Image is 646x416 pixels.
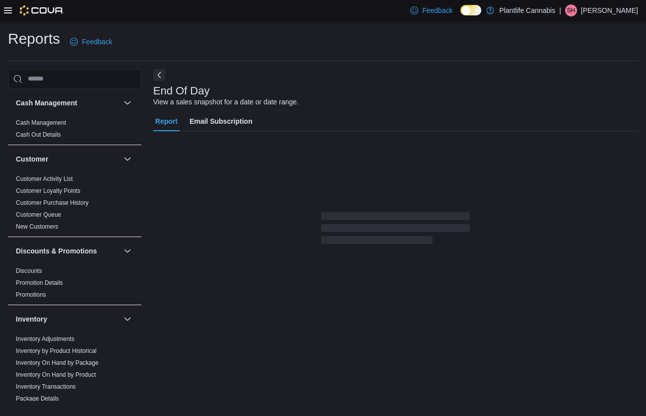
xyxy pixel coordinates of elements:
span: Email Subscription [190,111,253,131]
a: Cash Out Details [16,131,61,138]
span: New Customers [16,223,58,231]
span: Promotions [16,291,46,299]
span: Feedback [422,5,452,15]
span: Loading [321,214,470,246]
div: Discounts & Promotions [8,265,141,305]
span: Package Details [16,395,59,403]
span: Discounts [16,267,42,275]
span: Customer Activity List [16,175,73,183]
span: Customer Loyalty Points [16,187,80,195]
span: SH [567,4,576,16]
a: Cash Management [16,119,66,126]
a: Inventory On Hand by Package [16,359,99,366]
a: Customer Purchase History [16,199,89,206]
div: Customer [8,173,141,237]
a: Promotion Details [16,279,63,286]
button: Inventory [16,314,120,324]
span: Inventory On Hand by Package [16,359,99,367]
img: Cova [20,5,64,15]
a: Customer Activity List [16,175,73,182]
button: Customer [16,154,120,164]
p: [PERSON_NAME] [581,4,638,16]
span: Inventory Adjustments [16,335,74,343]
div: Sarah Haight [565,4,577,16]
h3: Discounts & Promotions [16,246,97,256]
span: Inventory Transactions [16,383,76,391]
span: Customer Queue [16,211,61,219]
span: Inventory On Hand by Product [16,371,96,379]
div: Cash Management [8,117,141,145]
button: Discounts & Promotions [122,245,133,257]
span: Cash Management [16,119,66,127]
a: New Customers [16,223,58,230]
button: Cash Management [122,97,133,109]
h3: Customer [16,154,48,164]
span: Feedback [82,37,112,47]
button: Inventory [122,313,133,325]
a: Inventory by Product Historical [16,347,97,354]
a: Promotions [16,291,46,298]
div: View a sales snapshot for a date or date range. [153,97,299,107]
a: Discounts [16,267,42,274]
button: Next [153,69,165,81]
button: Cash Management [16,98,120,108]
p: Plantlife Cannabis [499,4,555,16]
h3: End Of Day [153,85,210,97]
a: Inventory Adjustments [16,335,74,342]
a: Feedback [406,0,456,20]
span: Customer Purchase History [16,199,89,207]
h3: Cash Management [16,98,77,108]
a: Inventory On Hand by Product [16,371,96,378]
h1: Reports [8,29,60,49]
input: Dark Mode [460,5,481,15]
span: Cash Out Details [16,131,61,139]
p: | [559,4,561,16]
span: Report [155,111,178,131]
button: Discounts & Promotions [16,246,120,256]
a: Feedback [66,32,116,52]
button: Customer [122,153,133,165]
a: Inventory Transactions [16,383,76,390]
a: Customer Loyalty Points [16,187,80,194]
a: Package Details [16,395,59,402]
a: Customer Queue [16,211,61,218]
h3: Inventory [16,314,47,324]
